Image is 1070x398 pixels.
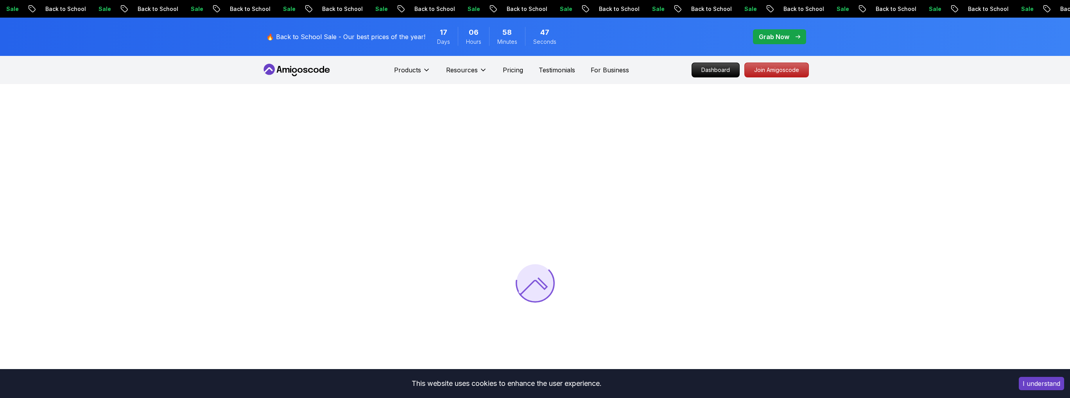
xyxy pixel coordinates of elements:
p: Back to School [472,5,525,13]
p: Back to School [749,5,802,13]
p: Sale [894,5,919,13]
p: Sale [156,5,181,13]
p: Back to School [657,5,710,13]
p: 🔥 Back to School Sale - Our best prices of the year! [266,32,425,41]
p: Back to School [841,5,894,13]
button: Products [394,65,430,81]
p: Sale [710,5,735,13]
span: Seconds [533,38,556,46]
span: 47 Seconds [540,27,549,38]
a: Join Amigoscode [744,63,809,77]
p: Back to School [288,5,341,13]
a: For Business [591,65,629,75]
p: Back to School [565,5,618,13]
p: Products [394,65,421,75]
p: Sale [64,5,89,13]
div: This website uses cookies to enhance the user experience. [6,375,1007,392]
p: Back to School [11,5,64,13]
a: Pricing [503,65,523,75]
span: 58 Minutes [502,27,512,38]
p: Back to School [195,5,249,13]
p: Back to School [103,5,156,13]
p: Sale [525,5,550,13]
button: Accept cookies [1019,377,1064,390]
a: Dashboard [692,63,740,77]
p: Back to School [934,5,987,13]
span: 17 Days [440,27,447,38]
p: Back to School [380,5,433,13]
p: Sale [987,5,1012,13]
p: Resources [446,65,478,75]
button: Resources [446,65,487,81]
p: Sale [341,5,366,13]
p: Sale [249,5,274,13]
span: Hours [466,38,481,46]
span: Days [437,38,450,46]
p: Sale [802,5,827,13]
p: Grab Now [759,32,789,41]
span: 6 Hours [469,27,479,38]
span: Minutes [497,38,517,46]
p: Sale [618,5,643,13]
a: Testimonials [539,65,575,75]
p: Sale [433,5,458,13]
